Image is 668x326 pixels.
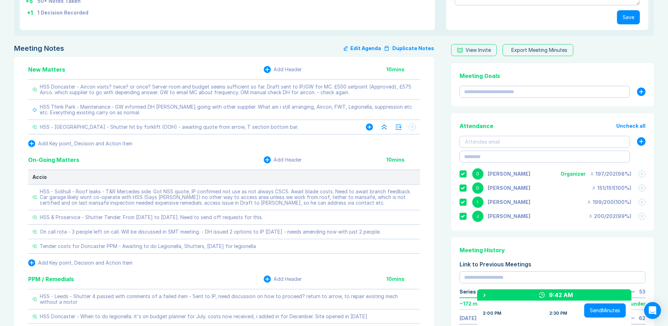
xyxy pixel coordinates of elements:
[616,123,645,129] button: Uncheck all
[561,171,586,177] div: Organizer
[592,185,631,191] div: 151 / 151 ( 100 %)
[40,314,367,319] div: HSS Doncaster - When to do legionella. it's on budget planner for July. costs now received, i add...
[472,211,483,222] div: J
[40,189,416,206] div: HSS - Solihull - Roof leaks - T&R Mercedes side. Got NSS quote, IP confirmed not use as not alway...
[32,174,416,180] div: Accio
[28,65,65,74] div: New Matters
[472,197,483,208] div: I
[40,215,263,220] div: HSS & Proservice - Shutter Tender. From [DATE] to [DATE]. Need to send off requests for this.
[460,301,499,307] div: ~ 172 mins early
[639,289,645,295] div: 53
[40,294,416,305] div: HSS - Leeds - Shutter 4 passed with comments of a failed item - Sent to IP, need discussion on ho...
[472,168,483,180] div: G
[639,315,645,321] div: 62
[40,104,416,115] div: HSS Think Park - Maintenance - GW informed DH [PERSON_NAME] going with other supplier. What am i ...
[460,289,498,295] div: Series Average
[28,140,132,147] button: Add Key point, Decision and Action Item
[264,66,302,73] button: Add Header
[38,260,132,266] div: Add Key point, Decision and Action Item
[488,199,530,205] div: Iain Parnell
[472,182,483,194] div: D
[384,44,434,53] button: Duplicate Notes
[28,156,79,164] div: On-Going Matters
[386,157,420,163] div: 10 mins
[38,141,132,146] div: Add Key point, Decision and Action Item
[460,315,476,321] a: [DATE]
[488,213,530,219] div: Jonny Welbourn
[460,122,493,130] div: Attendance
[28,259,132,266] button: Add Key point, Decision and Action Item
[40,243,256,249] div: Tender costs for Doncaster PPM - Awaiting to do Legionella, Shutters, [DATE] for legionella
[451,44,497,56] button: View Invite
[14,44,64,53] div: Meeting Notes
[590,171,631,177] div: 197 / 202 ( 98 %)
[549,291,573,299] div: 9:42 AM
[584,303,626,318] button: SendMinutes
[488,185,530,191] div: David Hayter
[40,124,298,130] div: HSS - [GEOGRAPHIC_DATA] - Shutter hit by forklift (OOH) - awaiting quote from arrow, T section bo...
[264,156,302,163] button: Add Header
[40,229,381,235] div: On call rota - 3 people left on call. Will be discussed in SMT meeting. - DH issued 2 options to ...
[344,44,381,53] button: Edit Agenda
[460,246,645,254] div: Meeting History
[264,276,302,283] button: Add Header
[587,199,631,205] div: 199 / 200 ( 100 %)
[460,72,645,80] div: Meeting Goals
[488,171,530,177] div: Gemma White
[40,84,416,95] div: HSS Doncaster - Aircon visits? twice? or once? Server room and budget seems sufficient so far. Dr...
[460,260,645,268] div: Link to Previous Meetings
[274,67,302,72] div: Add Header
[25,6,37,17] td: + 1
[28,275,74,283] div: PPM / Remedials
[37,6,89,17] td: 1 Decision Recorded
[483,310,501,316] div: 2:00 PM
[617,10,640,24] button: Save
[274,157,302,163] div: Add Header
[502,44,573,56] button: Export Meeting Minutes
[466,47,491,53] div: View Invite
[644,302,661,319] div: Open Intercom Messenger
[386,276,420,282] div: 10 mins
[386,67,420,72] div: 10 mins
[274,276,302,282] div: Add Header
[588,213,631,219] div: 200 / 202 ( 99 %)
[549,310,567,316] div: 2:30 PM
[511,47,567,53] div: Export Meeting Minutes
